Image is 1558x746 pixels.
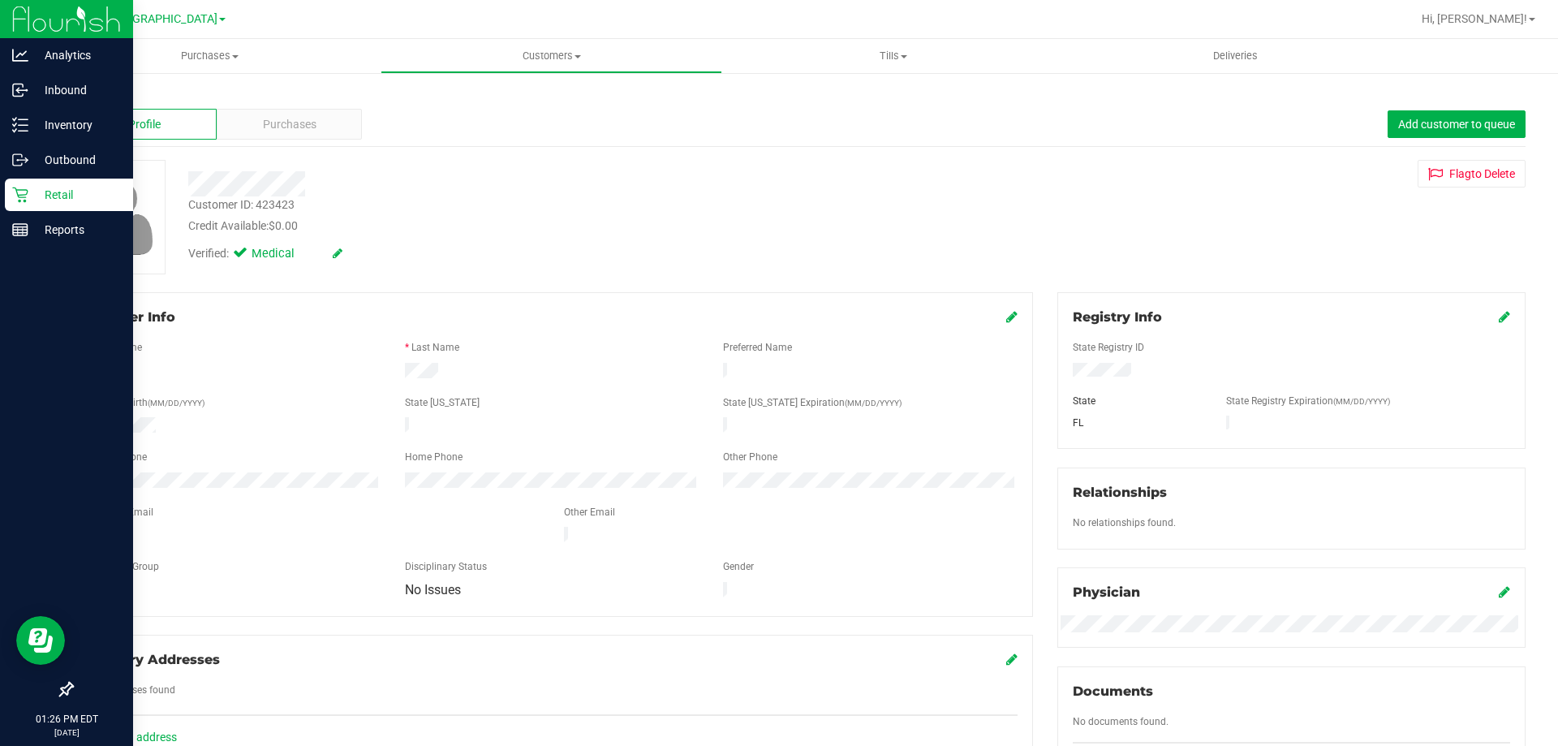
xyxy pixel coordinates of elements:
span: Documents [1073,683,1153,699]
p: Analytics [28,45,126,65]
button: Add customer to queue [1388,110,1526,138]
p: Retail [28,185,126,205]
div: FL [1061,416,1215,430]
label: Last Name [411,340,459,355]
a: Purchases [39,39,381,73]
span: (MM/DD/YYYY) [148,399,204,407]
inline-svg: Reports [12,222,28,238]
label: No relationships found. [1073,515,1176,530]
span: Purchases [263,116,316,133]
span: (MM/DD/YYYY) [845,399,902,407]
p: Inbound [28,80,126,100]
label: Gender [723,559,754,574]
label: State Registry Expiration [1226,394,1390,408]
span: Profile [128,116,161,133]
a: Deliveries [1065,39,1406,73]
span: $0.00 [269,219,298,232]
span: Delivery Addresses [87,652,220,667]
inline-svg: Inventory [12,117,28,133]
span: Registry Info [1073,309,1162,325]
label: Date of Birth [93,395,204,410]
span: Purchases [39,49,381,63]
button: Flagto Delete [1418,160,1526,188]
a: Tills [722,39,1064,73]
div: State [1061,394,1215,408]
label: State [US_STATE] [405,395,480,410]
label: Other Email [564,505,615,520]
iframe: Resource center [16,616,65,665]
p: [DATE] [7,727,126,739]
span: Physician [1073,584,1140,600]
span: Hi, [PERSON_NAME]! [1422,12,1527,25]
p: Outbound [28,150,126,170]
span: No documents found. [1073,716,1168,727]
label: State [US_STATE] Expiration [723,395,902,410]
p: 01:26 PM EDT [7,712,126,727]
div: Customer ID: 423423 [188,196,295,213]
label: Home Phone [405,450,463,464]
span: Deliveries [1191,49,1280,63]
a: Customers [381,39,722,73]
div: Credit Available: [188,218,903,235]
label: Disciplinary Status [405,559,487,574]
span: No Issues [405,582,461,597]
span: [GEOGRAPHIC_DATA] [106,12,217,26]
label: Other Phone [723,450,777,464]
inline-svg: Outbound [12,152,28,168]
label: Preferred Name [723,340,792,355]
span: Relationships [1073,485,1167,500]
p: Inventory [28,115,126,135]
inline-svg: Retail [12,187,28,203]
inline-svg: Analytics [12,47,28,63]
label: State Registry ID [1073,340,1144,355]
inline-svg: Inbound [12,82,28,98]
span: (MM/DD/YYYY) [1333,397,1390,406]
span: Medical [252,245,316,263]
p: Reports [28,220,126,239]
span: Tills [723,49,1063,63]
div: Verified: [188,245,342,263]
span: Add customer to queue [1398,118,1515,131]
span: Customers [381,49,721,63]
